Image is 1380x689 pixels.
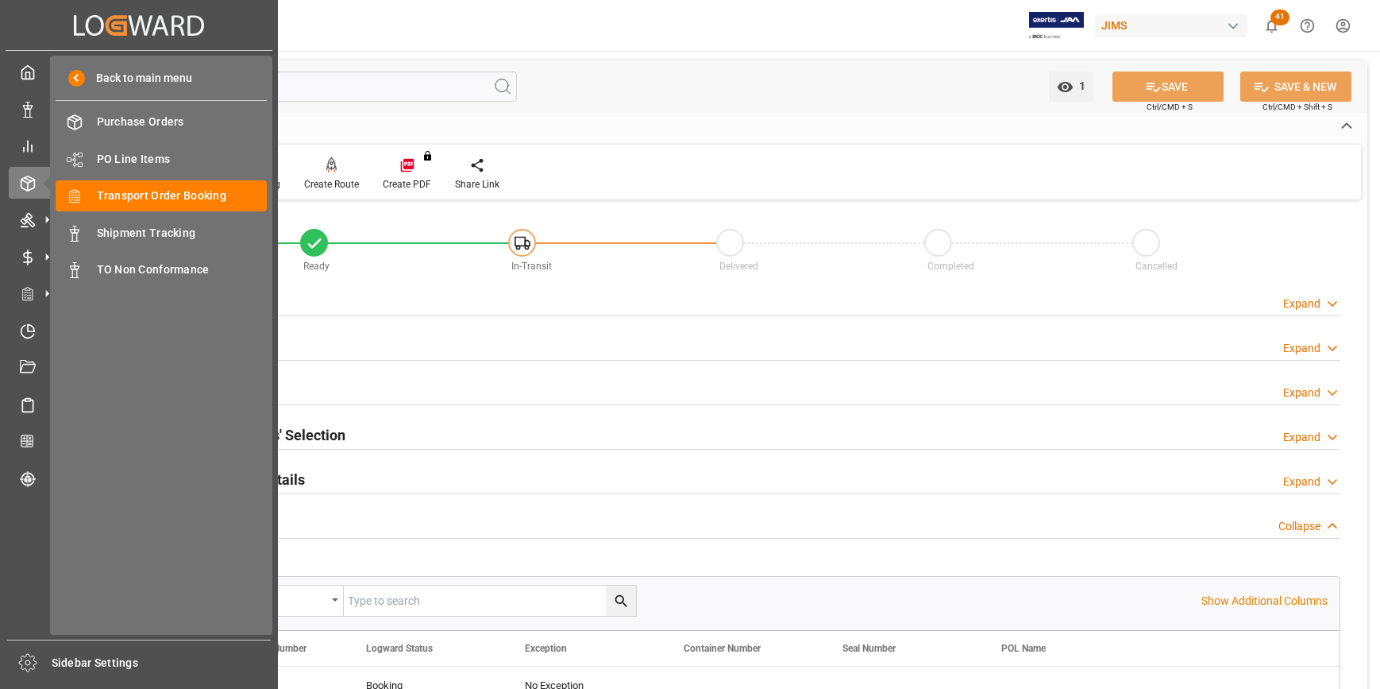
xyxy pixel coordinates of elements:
[9,463,269,494] a: Tracking Shipment
[97,225,268,242] span: Shipment Tracking
[52,655,272,672] span: Sidebar Settings
[1283,385,1320,401] div: Expand
[304,177,359,192] div: Create Route
[719,261,758,272] span: Delivered
[1112,72,1224,102] button: SAVE
[1283,340,1320,357] div: Expand
[1095,14,1247,37] div: JIMS
[56,180,267,211] a: Transport Order Booking
[525,643,567,654] span: Exception
[9,426,269,457] a: CO2 Calculator
[1095,10,1254,41] button: JIMS
[842,643,896,654] span: Seal Number
[97,188,268,204] span: Transport Order Booking
[1201,593,1328,610] p: Show Additional Columns
[1029,12,1084,40] img: Exertis%20JAM%20-%20Email%20Logo.jpg_1722504956.jpg
[1262,101,1332,113] span: Ctrl/CMD + Shift + S
[97,261,268,278] span: TO Non Conformance
[9,130,269,161] a: My Reports
[606,586,636,616] button: search button
[56,217,267,248] a: Shipment Tracking
[9,93,269,124] a: Data Management
[927,261,974,272] span: Completed
[9,315,269,346] a: Timeslot Management V2
[233,589,326,607] div: Equals
[344,586,636,616] input: Type to search
[1147,101,1193,113] span: Ctrl/CMD + S
[97,151,268,168] span: PO Line Items
[1283,474,1320,490] div: Expand
[56,143,267,174] a: PO Line Items
[97,114,268,130] span: Purchase Orders
[1001,643,1046,654] span: POL Name
[1049,72,1093,102] button: open menu
[1278,518,1320,535] div: Collapse
[73,72,517,102] input: Search Fields
[56,254,267,285] a: TO Non Conformance
[9,389,269,420] a: Sailing Schedules
[225,586,344,616] button: open menu
[1240,72,1351,102] button: SAVE & NEW
[56,106,267,137] a: Purchase Orders
[511,261,552,272] span: In-Transit
[684,643,761,654] span: Container Number
[1283,296,1320,312] div: Expand
[1135,261,1178,272] span: Cancelled
[1289,8,1325,44] button: Help Center
[9,56,269,87] a: My Cockpit
[1283,429,1320,446] div: Expand
[455,177,499,192] div: Share Link
[1074,79,1085,92] span: 1
[85,70,192,87] span: Back to main menu
[1270,10,1289,25] span: 41
[303,261,330,272] span: Ready
[9,352,269,383] a: Document Management
[1254,8,1289,44] button: show 41 new notifications
[366,643,433,654] span: Logward Status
